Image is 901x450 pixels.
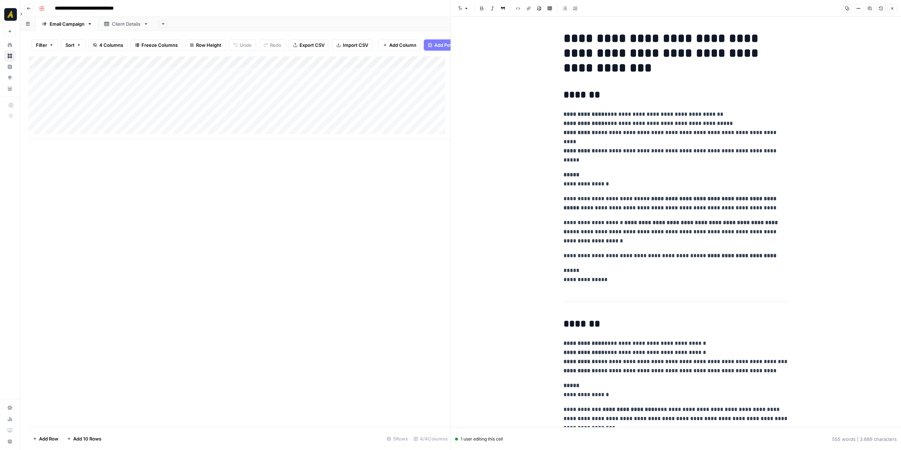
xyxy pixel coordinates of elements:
a: Insights [4,61,15,72]
a: Client Details [98,17,155,31]
a: Usage [4,413,15,425]
button: Sort [61,39,86,51]
span: Import CSV [343,42,368,49]
button: Add 10 Rows [63,433,106,444]
span: 4 Columns [99,42,123,49]
button: Freeze Columns [131,39,182,51]
span: Add Row [39,435,58,442]
div: Client Details [112,20,141,27]
button: Add Power Agent [424,39,477,51]
span: Add Column [389,42,416,49]
div: 4/4 Columns [411,433,450,444]
span: Sort [65,42,75,49]
div: 5 Rows [384,433,411,444]
a: Your Data [4,83,15,94]
a: Learning Hub [4,425,15,436]
button: Import CSV [332,39,373,51]
img: Marketers in Demand Logo [4,8,17,21]
a: Opportunities [4,72,15,83]
span: Add 10 Rows [73,435,101,442]
button: Filter [31,39,58,51]
span: Freeze Columns [141,42,178,49]
button: Undo [229,39,256,51]
span: Add Power Agent [434,42,473,49]
button: Help + Support [4,436,15,447]
button: 4 Columns [88,39,128,51]
a: Home [4,39,15,51]
button: Workspace: Marketers in Demand [4,6,15,23]
button: Export CSV [289,39,329,51]
a: Email Campaign [36,17,98,31]
span: Export CSV [300,42,325,49]
button: Add Row [29,433,63,444]
div: 555 words | 3.689 characters [832,436,897,443]
button: Add Column [378,39,421,51]
a: Settings [4,402,15,413]
span: Undo [240,42,252,49]
span: Redo [270,42,281,49]
div: Email Campaign [50,20,84,27]
button: Row Height [185,39,226,51]
div: 1 user editing this cell [455,436,503,442]
button: Redo [259,39,286,51]
a: Browse [4,50,15,62]
span: Row Height [196,42,221,49]
span: Filter [36,42,47,49]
